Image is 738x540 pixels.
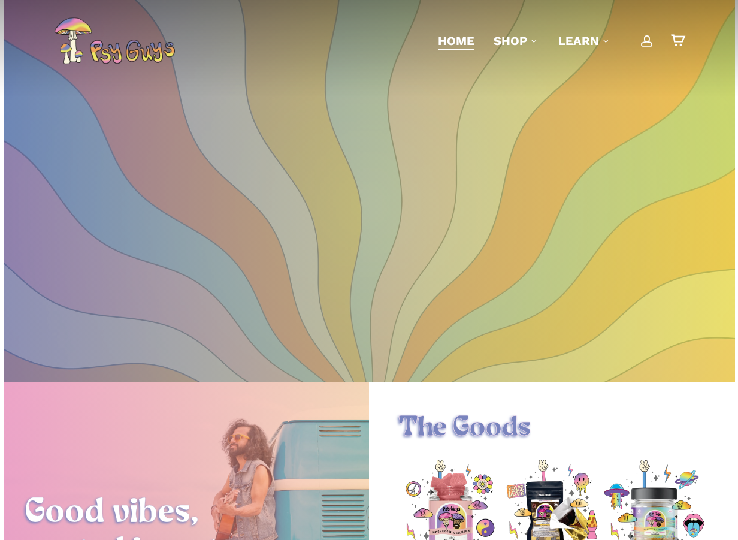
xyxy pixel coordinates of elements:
a: Shop [494,32,539,49]
span: Shop [494,34,527,48]
span: Learn [558,34,599,48]
span: Home [438,34,474,48]
img: PsyGuys [54,17,175,65]
a: Learn [558,32,611,49]
a: Home [438,32,474,49]
h1: The Goods [398,412,705,445]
